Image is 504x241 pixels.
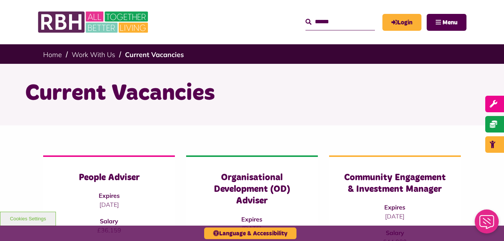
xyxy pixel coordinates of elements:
[241,215,262,223] strong: Expires
[58,172,160,184] h3: People Adviser
[344,212,446,221] p: [DATE]
[100,217,118,225] strong: Salary
[427,14,466,31] button: Navigation
[344,172,446,195] h3: Community Engagement & Investment Manager
[204,227,296,239] button: Language & Accessibility
[384,203,405,211] strong: Expires
[72,50,115,59] a: Work With Us
[201,224,303,233] p: [DATE]
[38,8,150,37] img: RBH
[99,192,120,199] strong: Expires
[442,20,457,26] span: Menu
[125,50,184,59] a: Current Vacancies
[382,14,421,31] a: MyRBH
[470,207,504,241] iframe: Netcall Web Assistant for live chat
[58,200,160,209] p: [DATE]
[43,50,62,59] a: Home
[305,14,375,30] input: Search
[201,172,303,207] h3: Organisational Development (OD) Adviser
[25,79,479,108] h1: Current Vacancies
